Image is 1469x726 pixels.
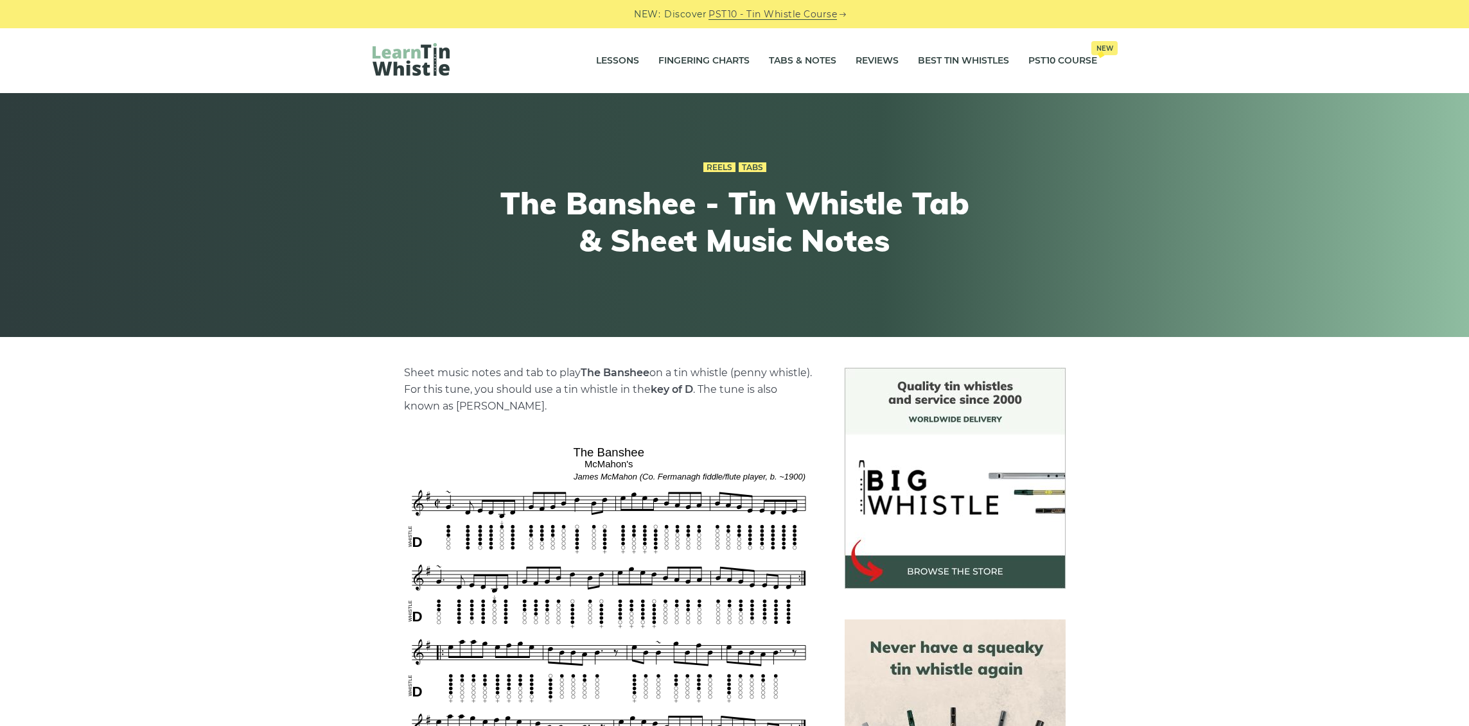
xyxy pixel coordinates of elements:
a: Tabs & Notes [769,45,836,77]
span: New [1091,41,1118,55]
img: LearnTinWhistle.com [373,43,450,76]
a: Tabs [739,162,766,173]
strong: The Banshee [581,367,649,379]
a: PST10 CourseNew [1028,45,1097,77]
a: Reels [703,162,735,173]
p: Sheet music notes and tab to play on a tin whistle (penny whistle). For this tune, you should use... [404,365,814,415]
strong: key of D [651,383,693,395]
img: BigWhistle Tin Whistle Store [845,368,1066,589]
a: Fingering Charts [658,45,750,77]
a: Lessons [596,45,639,77]
a: Best Tin Whistles [918,45,1009,77]
a: Reviews [856,45,899,77]
h1: The Banshee - Tin Whistle Tab & Sheet Music Notes [498,185,971,259]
